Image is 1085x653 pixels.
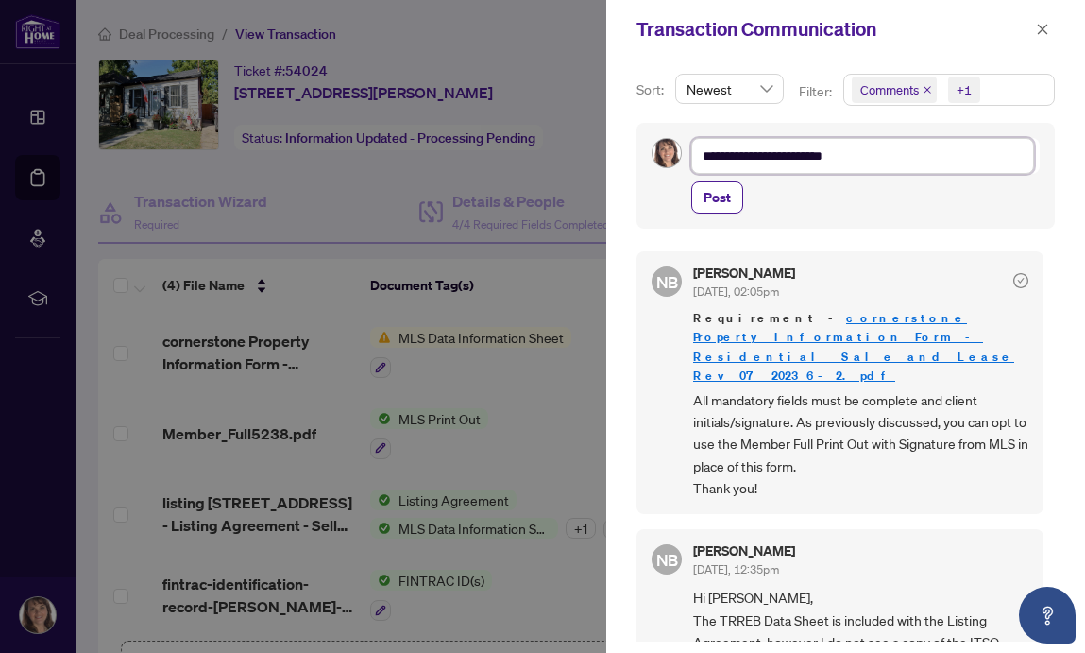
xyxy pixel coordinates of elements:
span: Post [704,182,731,213]
p: Filter: [799,81,835,102]
button: Open asap [1019,587,1076,644]
h5: [PERSON_NAME] [693,544,795,558]
span: [DATE], 02:05pm [693,284,779,299]
span: check-circle [1013,273,1028,288]
button: Post [691,181,743,214]
span: [DATE], 12:35pm [693,562,779,576]
h5: [PERSON_NAME] [693,266,795,280]
span: NB [655,547,678,573]
span: Newest [687,75,772,103]
div: +1 [957,80,972,99]
p: Sort: [636,79,668,100]
span: Comments [860,80,919,99]
span: Comments [852,77,937,103]
span: Requirement - [693,309,1028,385]
span: close [1036,23,1049,36]
span: close [923,85,932,95]
a: cornerstone Property Information Form - Residential Sale and Lease Rev 07_2023 6-2.pdf [693,310,1014,383]
span: All mandatory fields must be complete and client initials/signature. As previously discussed, you... [693,389,1028,500]
img: Profile Icon [653,139,681,167]
div: Transaction Communication [636,15,1030,43]
span: NB [655,269,678,295]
